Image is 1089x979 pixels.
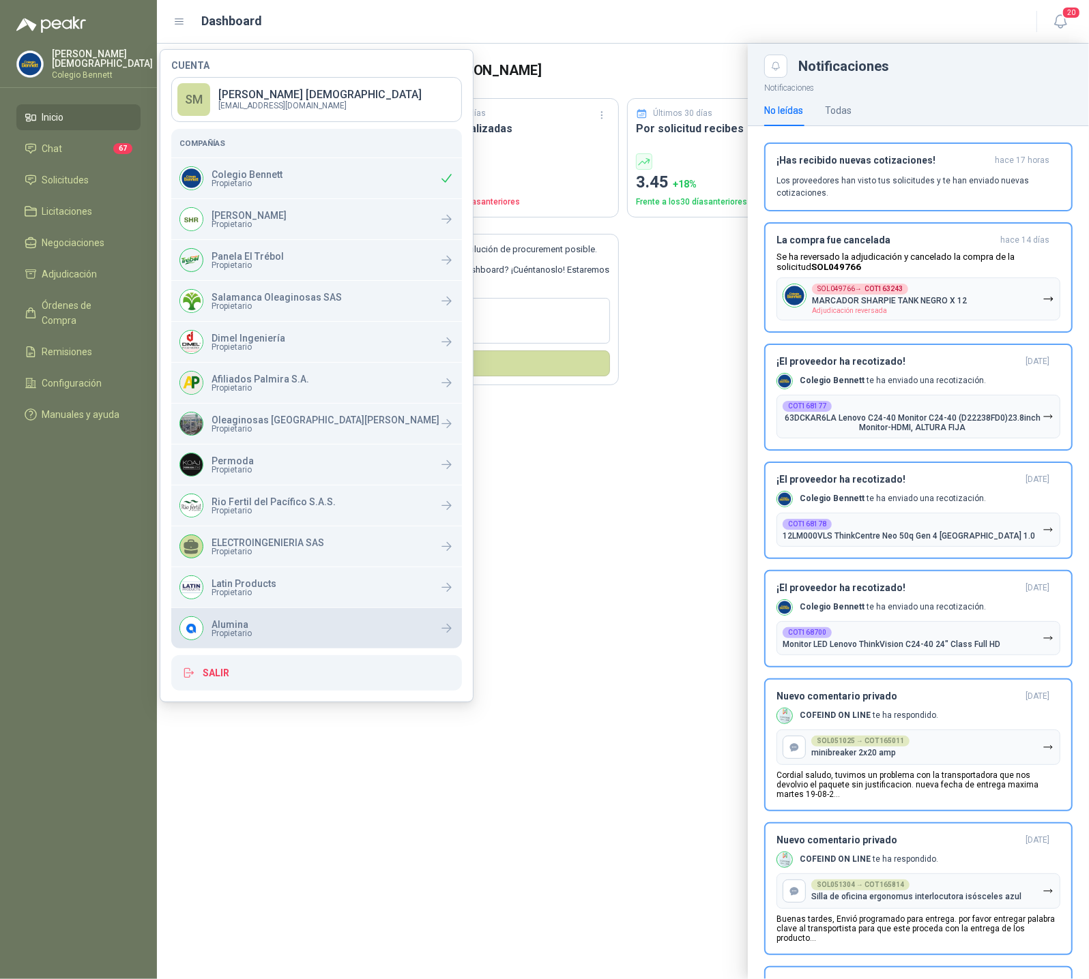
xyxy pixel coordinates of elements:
p: te ha enviado una recotización. [800,601,986,613]
p: minibreaker 2x20 amp [811,748,896,757]
img: Company Logo [180,167,203,190]
div: Notificaciones [798,59,1073,73]
span: [DATE] [1026,834,1049,846]
span: Licitaciones [42,204,93,219]
span: Propietario [212,629,252,637]
span: Adjudicación [42,267,98,282]
b: Colegio Bennett [800,602,865,612]
button: ¡El proveedor ha recotizado![DATE] Company LogoColegio Bennett te ha enviado una recotización.COT... [764,462,1073,559]
a: Licitaciones [16,198,141,224]
div: SOL051304 → COT165814 [811,879,910,890]
img: Company Logo [180,412,203,435]
a: Chat67 [16,136,141,162]
button: Close [764,55,787,78]
p: Permoda [212,456,254,466]
img: Company Logo [180,494,203,517]
h5: Compañías [179,137,454,149]
span: Propietario [212,343,285,351]
span: Adjudicación reversada [812,307,887,314]
a: Company LogoSalamanca Oleaginosas SASPropietario [171,281,462,321]
a: Manuales y ayuda [16,402,141,427]
h3: Nuevo comentario privado [776,691,1020,702]
span: [DATE] [1026,691,1049,702]
img: Company Logo [777,852,792,867]
div: Company LogoColegio BennettPropietario [171,158,462,198]
div: Company LogoLatin ProductsPropietario [171,567,462,607]
a: Configuración [16,370,141,396]
span: Remisiones [42,344,93,359]
img: Company Logo [180,208,203,230]
a: Company LogoAfiliados Palmira S.A.Propietario [171,363,462,403]
p: [PERSON_NAME] [DEMOGRAPHIC_DATA] [52,49,153,68]
b: COT168700 [788,629,826,636]
p: Buenas tardes, Envió programado para entrega. por favor entregar palabra clave al transportista p... [776,914,1060,943]
img: Company Logo [17,51,43,77]
img: Logo peakr [16,16,86,33]
h3: La compra fue cancelada [776,235,995,246]
span: Negociaciones [42,235,105,250]
button: Company LogoSOL049766→COT163243MARCADOR SHARPIE TANK NEGRO X 12Adjudicación reversada [776,277,1060,320]
a: Company LogoPermodaPropietario [171,445,462,485]
p: 63DCKAR6LA Lenovo C24-40 Monitor C24-40 (D22238FD0)23.8inch Monitor-HDMI, ALTURA FIJA [783,413,1043,432]
p: te ha respondido. [800,710,938,721]
span: Propietario [212,179,282,187]
img: Company Logo [180,453,203,476]
a: Inicio [16,104,141,130]
p: MARCADOR SHARPIE TANK NEGRO X 12 [812,296,967,305]
button: ¡El proveedor ha recotizado![DATE] Company LogoColegio Bennett te ha enviado una recotización.COT... [764,344,1073,451]
p: Cordial saludo, tuvimos un problema con la transportadora que nos devolvio el paquete sin justifi... [776,770,1060,799]
h3: ¡El proveedor ha recotizado! [776,582,1020,594]
span: Solicitudes [42,172,89,187]
img: Company Logo [180,617,203,639]
div: Company LogoOleaginosas [GEOGRAPHIC_DATA][PERSON_NAME]Propietario [171,404,462,444]
a: Negociaciones [16,230,141,256]
h3: ¡El proveedor ha recotizado! [776,474,1020,485]
p: te ha respondido. [800,854,938,865]
button: La compra fue canceladahace 14 días Se ha reversado la adjudicación y cancelado la compra de la s... [764,222,1073,333]
p: te ha enviado una recotización. [800,375,986,387]
p: Alumina [212,620,252,629]
a: Company LogoDimel IngenieríaPropietario [171,322,462,362]
span: Inicio [42,110,64,125]
p: Monitor LED Lenovo ThinkVision C24-40 24" Class Full HD [783,639,1000,649]
b: COFEIND ON LINE [800,854,871,864]
a: Órdenes de Compra [16,292,141,333]
img: Company Logo [777,600,792,615]
button: Salir [171,655,462,691]
h1: Dashboard [202,12,263,31]
button: Nuevo comentario privado[DATE] Company LogoCOFEIND ON LINE te ha respondido.SOL051304 → COT165814... [764,822,1073,955]
div: SM [177,83,210,116]
span: hace 14 días [1000,235,1049,246]
span: Manuales y ayuda [42,407,120,422]
p: 12LM000VLS ThinkCentre Neo 50q Gen 4 [GEOGRAPHIC_DATA] 1.0 [783,531,1035,541]
span: 20 [1062,6,1081,19]
img: Company Logo [777,708,792,723]
p: Salamanca Oleaginosas SAS [212,292,342,302]
span: [DATE] [1026,356,1049,367]
p: Afiliados Palmira S.A. [212,374,309,384]
span: [DATE] [1026,474,1049,485]
a: Company LogoAluminaPropietario [171,608,462,648]
a: Company LogoPanela El TrébolPropietario [171,240,462,280]
a: Company Logo[PERSON_NAME]Propietario [171,199,462,239]
a: Company LogoRio Fertil del Pacífico S.A.S.Propietario [171,485,462,526]
a: Adjudicación [16,261,141,287]
span: 67 [113,143,132,154]
p: [PERSON_NAME] [212,211,287,220]
span: Propietario [212,261,284,269]
p: Colegio Bennett [52,71,153,79]
span: Propietario [212,466,254,474]
img: Company Logo [777,492,792,507]
p: Notificaciones [748,78,1089,95]
p: Oleaginosas [GEOGRAPHIC_DATA][PERSON_NAME] [212,415,439,425]
b: COT168177 [788,403,826,410]
p: ELECTROINGENIERIA SAS [212,538,324,547]
img: Company Logo [180,249,203,271]
p: Panela El Trébol [212,252,284,261]
b: COT163243 [865,286,903,292]
b: Colegio Bennett [800,376,865,385]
